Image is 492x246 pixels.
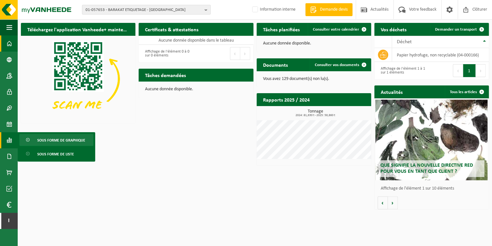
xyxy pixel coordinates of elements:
[82,5,211,15] button: 01-057653 - BARAKAT ETIQUETAGE - [GEOGRAPHIC_DATA]
[142,46,193,61] div: Affichage de l'élément 0 à 0 sur 0 éléments
[139,23,205,35] h2: Certificats & attestations
[19,134,94,146] a: Sous forme de graphique
[315,63,359,67] span: Consulter vos documents
[313,27,359,32] span: Consulter votre calendrier
[380,163,473,174] span: Que signifie la nouvelle directive RED pour vous en tant que client ?
[388,196,398,209] button: Volgende
[378,196,388,209] button: Vorige
[6,213,11,229] span: I
[37,134,85,146] span: Sous forme de graphique
[476,64,486,77] button: Next
[260,109,371,117] h3: Tonnage
[230,47,240,60] button: Previous
[392,48,489,62] td: papier hydrofuge, non recyclable (04-000166)
[263,41,365,46] p: Aucune donnée disponible.
[381,186,486,191] p: Affichage de l'élément 1 sur 10 éléments
[145,87,247,92] p: Aucune donnée disponible.
[257,93,316,106] h2: Rapports 2025 / 2024
[378,64,428,78] div: Affichage de l'élément 1 à 1 sur 1 éléments
[86,5,202,15] span: 01-057653 - BARAKAT ETIQUETAGE - [GEOGRAPHIC_DATA]
[308,23,370,36] a: Consulter votre calendrier
[139,69,192,81] h2: Tâches demandées
[240,47,250,60] button: Next
[397,39,412,44] span: Déchet
[435,27,477,32] span: Demander un transport
[463,64,476,77] button: 1
[375,100,487,180] a: Que signifie la nouvelle directive RED pour vous en tant que client ?
[263,77,365,81] p: Vous avez 129 document(s) non lu(s).
[310,58,370,71] a: Consulter vos documents
[430,23,488,36] a: Demander un transport
[445,85,488,98] a: Tous les articles
[318,6,349,13] span: Demande devis
[305,3,352,16] a: Demande devis
[19,148,94,160] a: Sous forme de liste
[374,85,409,98] h2: Actualités
[453,64,463,77] button: Previous
[21,36,135,122] img: Download de VHEPlus App
[21,23,135,35] h2: Téléchargez l'application Vanheede+ maintenant!
[251,5,296,15] label: Information interne
[315,106,370,119] a: Consulter les rapports
[374,23,413,35] h2: Vos déchets
[257,58,294,71] h2: Documents
[139,36,253,45] td: Aucune donnée disponible dans le tableau
[37,148,74,160] span: Sous forme de liste
[260,114,371,117] span: 2024: 81,630 t - 2025: 59,860 t
[257,23,306,35] h2: Tâches planifiées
